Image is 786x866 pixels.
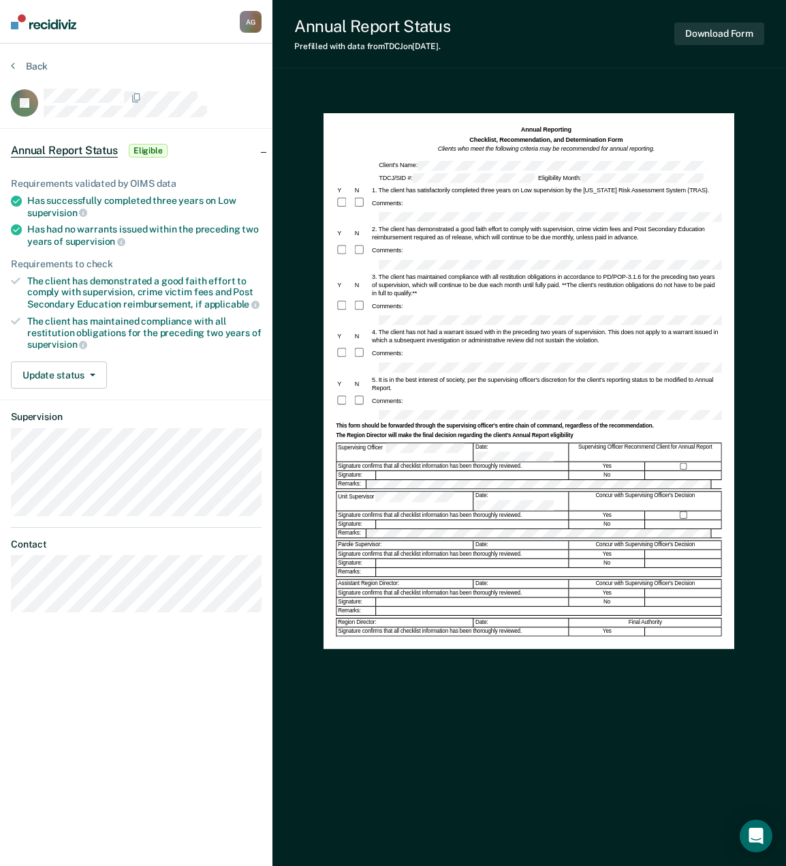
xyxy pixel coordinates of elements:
div: Signature confirms that all checklist information has been thoroughly reviewed. [337,550,569,558]
div: Supervising Officer [337,443,474,462]
div: Open Intercom Messenger [740,820,772,852]
span: supervision [27,339,87,350]
div: Yes [569,511,645,519]
span: supervision [27,207,87,218]
div: Signature confirms that all checklist information has been thoroughly reviewed. [337,511,569,519]
dt: Supervision [11,411,262,423]
div: The client has maintained compliance with all restitution obligations for the preceding two years of [27,316,262,350]
div: 4. The client has not had a warrant issued with in the preceding two years of supervision. This d... [371,328,722,344]
span: Eligible [129,144,168,158]
div: This form should be forwarded through the supervising officer's entire chain of command, regardle... [336,423,722,430]
div: No [569,598,645,606]
div: Comments: [371,302,404,310]
div: Remarks: [337,607,377,615]
div: TDCJ/SID #: [378,173,537,183]
button: Back [11,60,48,72]
button: Update status [11,361,107,389]
div: Assistant Region Director: [337,580,474,588]
div: Has had no warrants issued within the preceding two years of [27,224,262,247]
div: 3. The client has maintained compliance with all restitution obligations in accordance to PD/POP-... [371,272,722,297]
div: Y [336,380,353,388]
span: supervision [65,236,125,247]
button: AG [240,11,262,33]
div: Y [336,281,353,289]
div: Requirements validated by OIMS data [11,178,262,190]
div: Comments: [371,199,404,207]
div: Concur with Supervising Officer's Decision [569,492,722,511]
div: Signature: [337,471,377,479]
div: Date: [474,443,569,462]
div: N [353,281,371,289]
div: Signature confirms that all checklist information has been thoroughly reviewed. [337,462,569,471]
div: Comments: [371,397,404,405]
div: Unit Supervisor [337,492,474,511]
div: Y [336,332,353,340]
div: The client has demonstrated a good faith effort to comply with supervision, crime victim fees and... [27,275,262,310]
div: Supervising Officer Recommend Client for Annual Report [569,443,722,462]
strong: Checklist, Recommendation, and Determination Form [470,136,623,143]
div: Final Authority [569,618,722,627]
div: Remarks: [337,480,366,489]
div: Region Director: [337,618,474,627]
div: Annual Report Status [294,16,450,36]
div: Concur with Supervising Officer's Decision [569,580,722,588]
div: Date: [474,492,569,511]
dt: Contact [11,539,262,550]
div: N [353,380,371,388]
div: No [569,520,645,528]
div: N [353,186,371,194]
img: Recidiviz [11,14,76,29]
div: Date: [474,618,569,627]
div: Signature: [337,598,377,606]
div: Signature: [337,559,377,567]
div: N [353,332,371,340]
div: Remarks: [337,529,366,538]
div: Yes [569,589,645,597]
div: Client's Name: [378,161,708,170]
div: Prefilled with data from TDCJ on [DATE] . [294,42,450,51]
div: Concur with Supervising Officer's Decision [569,541,722,550]
div: Yes [569,550,645,558]
div: Yes [569,462,645,471]
div: Parole Supervisor: [337,541,474,550]
div: 1. The client has satisfactorily completed three years on Low supervision by the [US_STATE] Risk ... [371,186,722,194]
div: A G [240,11,262,33]
div: Has successfully completed three years on Low [27,195,262,218]
button: Download Form [674,23,764,45]
span: Annual Report Status [11,144,118,158]
div: The Region Director will make the final decision regarding the client's Annual Report eligibility [336,433,722,441]
div: Y [336,229,353,237]
em: Clients who meet the following criteria may be recommended for annual reporting. [438,145,655,152]
div: Remarks: [337,568,377,576]
div: Requirements to check [11,258,262,270]
div: Yes [569,627,645,636]
div: Signature: [337,520,377,528]
div: Comments: [371,350,404,358]
div: Date: [474,580,569,588]
div: Signature confirms that all checklist information has been thoroughly reviewed. [337,627,569,636]
div: Comments: [371,247,404,255]
div: Y [336,186,353,194]
strong: Annual Reporting [521,126,571,133]
div: 5. It is in the best interest of society, per the supervising officer's discretion for the client... [371,376,722,392]
div: 2. The client has demonstrated a good faith effort to comply with supervision, crime victim fees ... [371,225,722,241]
div: Signature confirms that all checklist information has been thoroughly reviewed. [337,589,569,597]
div: N [353,229,371,237]
div: No [569,559,645,567]
div: No [569,471,645,479]
div: Eligibility Month: [537,173,705,183]
div: Date: [474,541,569,550]
span: applicable [204,299,260,310]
